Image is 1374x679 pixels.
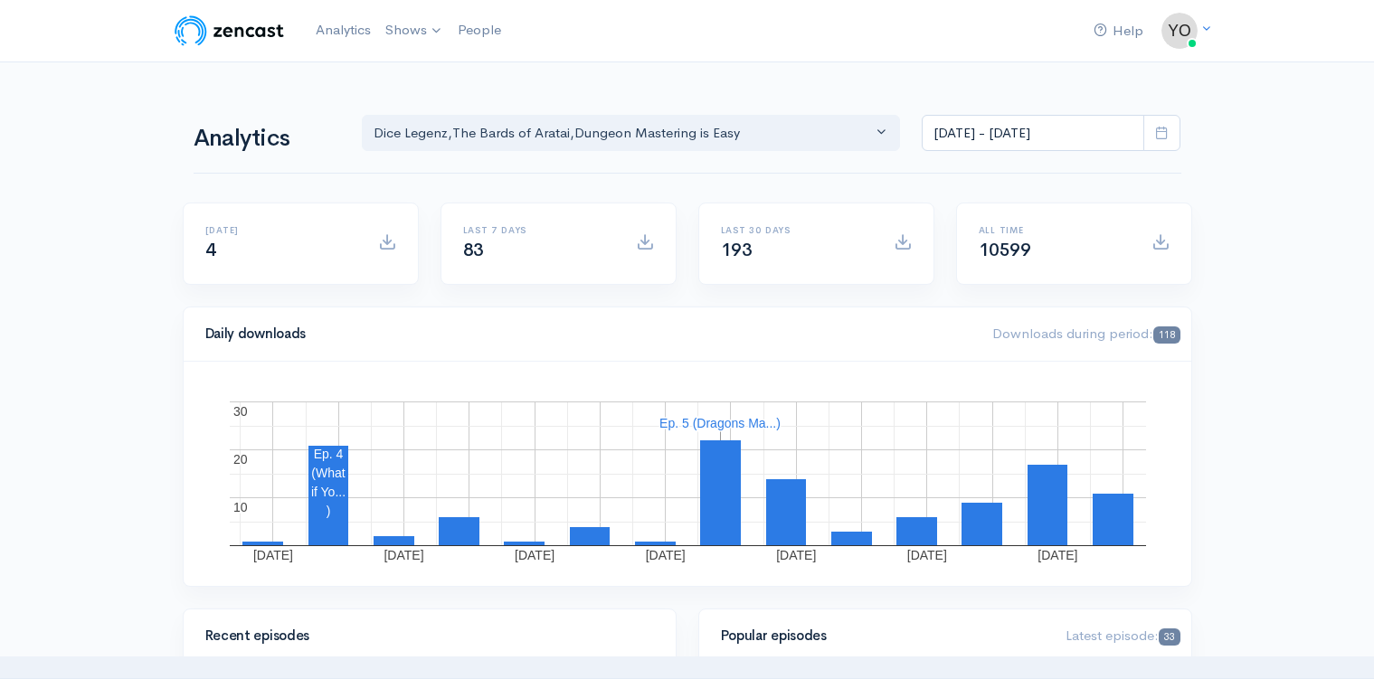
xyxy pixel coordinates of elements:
iframe: gist-messenger-bubble-iframe [1312,618,1356,661]
a: Help [1086,12,1151,51]
text: ) [326,504,330,518]
text: [DATE] [384,548,423,562]
h4: Recent episodes [205,628,643,644]
text: [DATE] [776,548,816,562]
text: [DATE] [906,548,946,562]
button: Dice Legenz, The Bards of Aratai, Dungeon Mastering is Easy [362,115,901,152]
text: 20 [233,452,248,467]
text: [DATE] [1038,548,1077,562]
span: 4 [205,239,216,261]
h4: Daily downloads [205,326,971,342]
div: Dice Legenz , The Bards of Aratai , Dungeon Mastering is Easy [374,123,873,144]
text: 10 [233,500,248,514]
h6: Last 7 days [463,225,614,235]
span: 33 [1159,628,1180,646]
span: 83 [463,239,484,261]
a: Shows [378,11,450,51]
input: analytics date range selector [922,115,1144,152]
span: 10599 [979,239,1031,261]
img: ZenCast Logo [172,13,287,49]
a: Analytics [308,11,378,50]
text: 30 [233,404,248,419]
h1: Analytics [194,126,340,152]
svg: A chart. [205,383,1170,564]
h6: [DATE] [205,225,356,235]
span: 193 [721,239,753,261]
h4: Popular episodes [721,628,1045,644]
a: People [450,11,508,50]
h6: Last 30 days [721,225,872,235]
span: Latest episode: [1066,627,1180,644]
img: ... [1161,13,1198,49]
span: 118 [1153,326,1180,344]
h6: All time [979,225,1130,235]
text: Ep. 5 (Dragons Ma...) [659,416,781,430]
text: [DATE] [645,548,685,562]
text: [DATE] [252,548,292,562]
text: [DATE] [515,548,554,562]
text: Ep. 4 [313,447,343,461]
span: Downloads during period: [992,325,1180,342]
